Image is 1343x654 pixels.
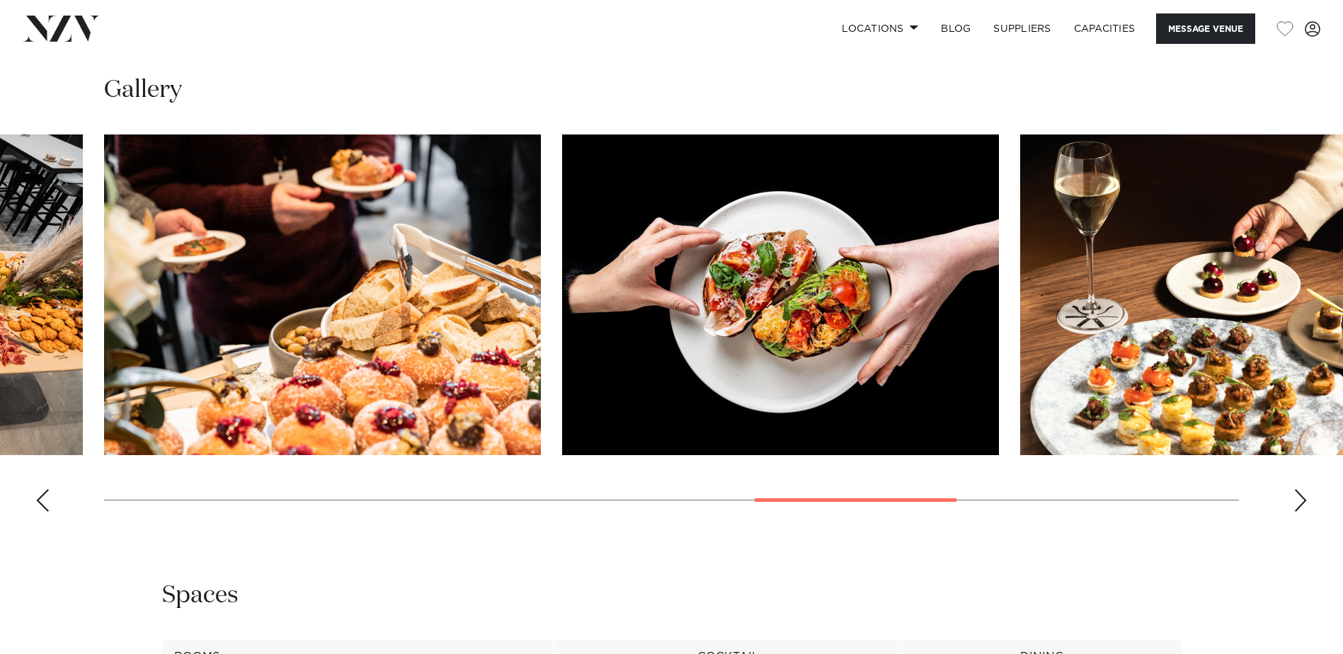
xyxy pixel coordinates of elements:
a: BLOG [930,13,982,44]
swiper-slide: 9 / 14 [104,134,541,455]
button: Message Venue [1156,13,1255,44]
h2: Spaces [162,580,239,612]
a: Capacities [1063,13,1147,44]
a: SUPPLIERS [982,13,1062,44]
a: Locations [830,13,930,44]
img: nzv-logo.png [23,16,100,41]
swiper-slide: 10 / 14 [562,134,999,455]
h2: Gallery [104,74,182,106]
